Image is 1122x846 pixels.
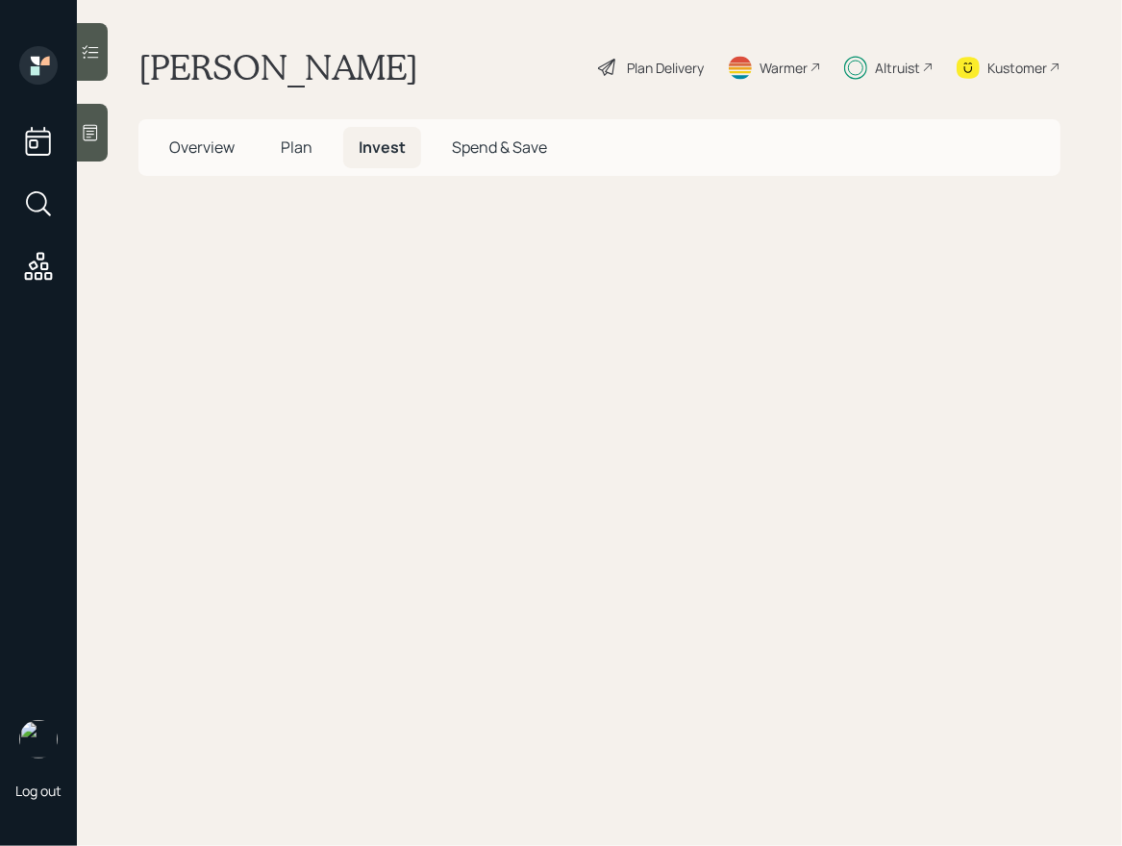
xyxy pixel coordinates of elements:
div: Altruist [875,58,920,78]
h1: [PERSON_NAME] [138,46,418,88]
span: Plan [281,137,312,158]
div: Plan Delivery [627,58,704,78]
div: Log out [15,782,62,800]
span: Invest [359,137,406,158]
img: hunter_neumayer.jpg [19,720,58,759]
div: Warmer [760,58,808,78]
div: Kustomer [987,58,1047,78]
span: Spend & Save [452,137,547,158]
span: Overview [169,137,235,158]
